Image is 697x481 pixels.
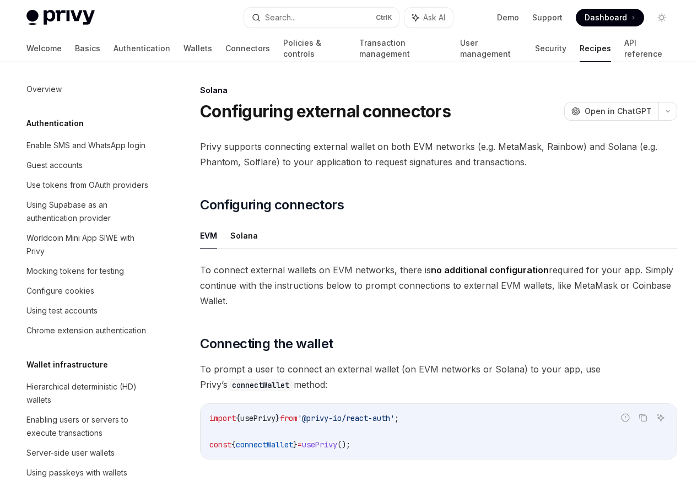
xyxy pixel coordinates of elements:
span: ; [395,413,399,423]
div: Solana [200,85,677,96]
h5: Wallet infrastructure [26,358,108,371]
div: Using test accounts [26,304,98,317]
span: import [209,413,236,423]
span: usePrivy [240,413,275,423]
a: Connectors [225,35,270,62]
span: { [231,440,236,450]
code: connectWallet [228,379,294,391]
a: Configure cookies [18,281,159,301]
a: Transaction management [359,35,446,62]
button: Report incorrect code [618,410,633,425]
div: Using Supabase as an authentication provider [26,198,152,225]
div: Guest accounts [26,159,83,172]
div: Chrome extension authentication [26,324,146,337]
div: Search... [265,11,296,24]
a: Recipes [580,35,611,62]
a: Wallets [183,35,212,62]
h5: Authentication [26,117,84,130]
a: Dashboard [576,9,644,26]
strong: no additional configuration [431,264,549,275]
button: Toggle dark mode [653,9,671,26]
a: User management [460,35,522,62]
a: Enable SMS and WhatsApp login [18,136,159,155]
span: (); [337,440,350,450]
div: Use tokens from OAuth providers [26,179,148,192]
span: To connect external wallets on EVM networks, there is required for your app. Simply continue with... [200,262,677,309]
div: Server-side user wallets [26,446,115,460]
span: Dashboard [585,12,627,23]
span: Privy supports connecting external wallet on both EVM networks (e.g. MetaMask, Rainbow) and Solan... [200,139,677,170]
button: Solana [230,223,258,248]
span: Ask AI [423,12,445,23]
span: Open in ChatGPT [585,106,652,117]
a: Hierarchical deterministic (HD) wallets [18,377,159,410]
a: Worldcoin Mini App SIWE with Privy [18,228,159,261]
h1: Configuring external connectors [200,101,451,121]
a: Using Supabase as an authentication provider [18,195,159,228]
a: Demo [497,12,519,23]
div: Enable SMS and WhatsApp login [26,139,145,152]
div: Configure cookies [26,284,94,298]
button: Copy the contents from the code block [636,410,650,425]
button: EVM [200,223,217,248]
a: Using test accounts [18,301,159,321]
a: Mocking tokens for testing [18,261,159,281]
span: '@privy-io/react-auth' [298,413,395,423]
a: Basics [75,35,100,62]
a: Support [532,12,563,23]
a: Authentication [114,35,170,62]
span: from [280,413,298,423]
a: Security [535,35,566,62]
span: Connecting the wallet [200,335,333,353]
button: Search...CtrlK [244,8,399,28]
div: Worldcoin Mini App SIWE with Privy [26,231,152,258]
a: Welcome [26,35,62,62]
a: Overview [18,79,159,99]
a: Policies & controls [283,35,346,62]
div: Overview [26,83,62,96]
span: { [236,413,240,423]
span: To prompt a user to connect an external wallet (on EVM networks or Solana) to your app, use Privy... [200,361,677,392]
button: Ask AI [404,8,453,28]
a: Guest accounts [18,155,159,175]
button: Open in ChatGPT [564,102,658,121]
a: API reference [624,35,671,62]
span: = [298,440,302,450]
img: light logo [26,10,95,25]
span: connectWallet [236,440,293,450]
div: Using passkeys with wallets [26,466,127,479]
a: Server-side user wallets [18,443,159,463]
span: const [209,440,231,450]
span: Configuring connectors [200,196,344,214]
a: Chrome extension authentication [18,321,159,341]
div: Hierarchical deterministic (HD) wallets [26,380,152,407]
div: Mocking tokens for testing [26,264,124,278]
div: Enabling users or servers to execute transactions [26,413,152,440]
span: usePrivy [302,440,337,450]
span: Ctrl K [376,13,392,22]
span: } [293,440,298,450]
a: Use tokens from OAuth providers [18,175,159,195]
span: } [275,413,280,423]
button: Ask AI [653,410,668,425]
a: Enabling users or servers to execute transactions [18,410,159,443]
